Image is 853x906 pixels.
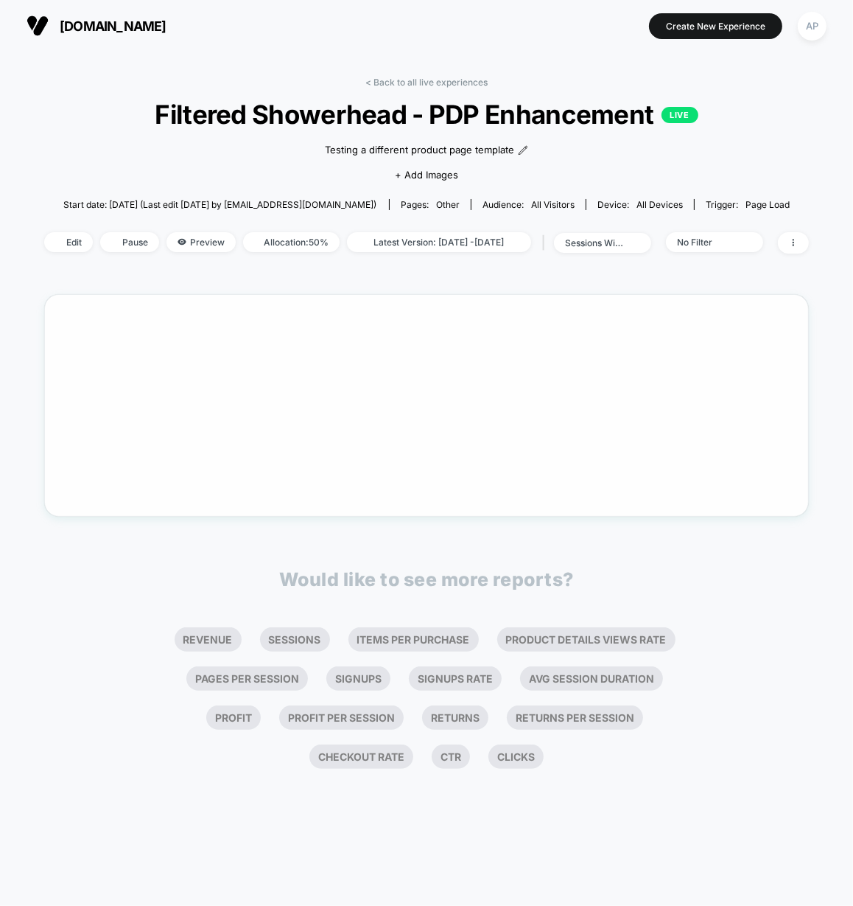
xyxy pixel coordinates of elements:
[44,232,93,252] span: Edit
[347,232,531,252] span: Latest Version: [DATE] - [DATE]
[166,232,236,252] span: Preview
[309,745,413,769] li: Checkout Rate
[507,705,643,730] li: Returns Per Session
[22,14,171,38] button: [DOMAIN_NAME]
[488,745,544,769] li: Clicks
[326,666,390,691] li: Signups
[186,666,308,691] li: Pages Per Session
[63,199,376,210] span: Start date: [DATE] (Last edit [DATE] by [EMAIL_ADDRESS][DOMAIN_NAME])
[706,199,790,210] div: Trigger:
[243,232,340,252] span: Allocation: 50%
[793,11,831,41] button: AP
[565,237,624,248] div: sessions with impression
[325,143,514,158] span: Testing a different product page template
[60,18,166,34] span: [DOMAIN_NAME]
[798,12,826,41] div: AP
[482,199,575,210] div: Audience:
[206,705,261,730] li: Profit
[538,232,554,254] span: |
[497,627,675,652] li: Product Details Views Rate
[365,77,488,88] a: < Back to all live experiences
[520,666,663,691] li: Avg Session Duration
[83,99,770,130] span: Filtered Showerhead - PDP Enhancement
[100,232,159,252] span: Pause
[636,199,683,210] span: all devices
[27,15,49,37] img: Visually logo
[531,199,575,210] span: All Visitors
[279,568,574,590] p: Would like to see more reports?
[677,237,736,248] div: No Filter
[395,169,458,181] span: + Add Images
[175,627,242,652] li: Revenue
[432,745,470,769] li: Ctr
[649,13,782,39] button: Create New Experience
[348,627,479,652] li: Items Per Purchase
[422,705,488,730] li: Returns
[279,705,404,730] li: Profit Per Session
[260,627,330,652] li: Sessions
[745,199,790,210] span: Page Load
[409,666,502,691] li: Signups Rate
[661,107,698,123] p: LIVE
[401,199,460,210] div: Pages:
[436,199,460,210] span: other
[586,199,694,210] span: Device:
